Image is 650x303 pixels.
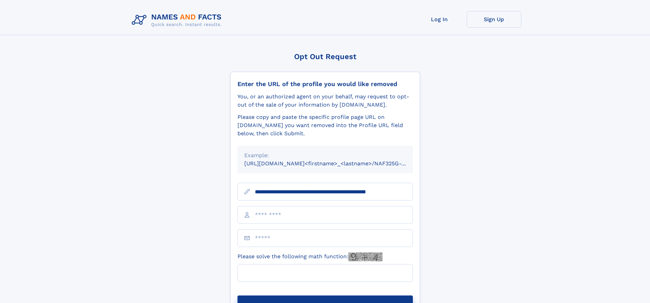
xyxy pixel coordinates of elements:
[230,52,420,61] div: Opt Out Request
[237,113,413,138] div: Please copy and paste the specific profile page URL on [DOMAIN_NAME] you want removed into the Pr...
[244,151,406,160] div: Example:
[237,93,413,109] div: You, or an authorized agent on your behalf, may request to opt-out of the sale of your informatio...
[244,160,426,167] small: [URL][DOMAIN_NAME]<firstname>_<lastname>/NAF325G-xxxxxxxx
[237,80,413,88] div: Enter the URL of the profile you would like removed
[467,11,521,28] a: Sign Up
[129,11,227,29] img: Logo Names and Facts
[412,11,467,28] a: Log In
[237,252,382,261] label: Please solve the following math function:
